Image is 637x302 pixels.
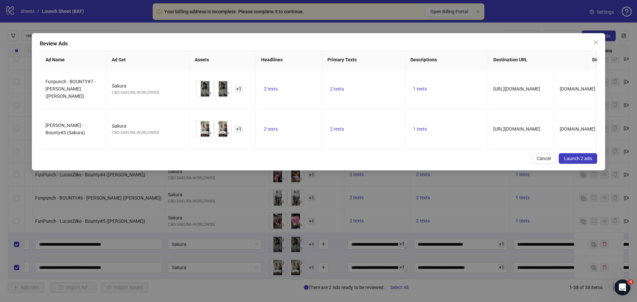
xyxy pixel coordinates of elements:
[531,153,556,164] button: Cancel
[405,51,488,69] th: Descriptions
[225,91,230,95] span: eye
[106,51,189,69] th: Ad Set
[223,129,231,137] button: Preview
[560,126,595,132] span: [DOMAIN_NAME]
[189,51,256,69] th: Assets
[215,81,231,97] img: Asset 2
[264,86,278,91] span: 2 texts
[256,51,322,69] th: Headlines
[112,90,184,96] div: CBO-SAKURA-WORLDWIDE
[488,51,587,69] th: Destination URL
[45,123,85,135] span: [PERSON_NAME] - Bounty#3 (Sakura)
[628,279,633,285] span: 4
[413,86,427,91] span: 1 texts
[559,153,597,164] button: Launch 2 ads
[235,85,243,92] span: + 1
[197,81,213,97] img: Asset 1
[413,126,427,132] span: 1 texts
[564,156,592,161] span: Launch 2 ads
[225,131,230,136] span: eye
[493,86,540,91] span: [URL][DOMAIN_NAME]
[493,126,540,132] span: [URL][DOMAIN_NAME]
[45,79,96,99] span: Funpunch - BOUNTY#7 - [PERSON_NAME] ([PERSON_NAME])
[215,121,231,137] img: Asset 2
[205,129,213,137] button: Preview
[264,126,278,132] span: 2 texts
[40,51,106,69] th: Ad Name
[537,156,551,161] span: Cancel
[40,40,597,48] div: Review Ads
[410,125,430,133] button: 1 texts
[327,85,347,93] button: 2 texts
[330,86,344,91] span: 2 texts
[261,85,280,93] button: 2 texts
[261,125,280,133] button: 2 texts
[235,125,243,133] span: + 1
[207,131,212,136] span: eye
[223,89,231,97] button: Preview
[591,37,601,48] button: Close
[112,130,184,136] div: CBO-SAKURA-WORLDWIDE
[410,85,430,93] button: 1 texts
[593,40,599,45] span: close
[322,51,405,69] th: Primary Texts
[207,91,212,95] span: eye
[205,89,213,97] button: Preview
[112,82,184,90] div: Sakura
[112,122,184,130] div: Sakura
[327,125,347,133] button: 2 texts
[330,126,344,132] span: 2 texts
[197,121,213,137] img: Asset 1
[614,279,630,295] iframe: Intercom live chat
[560,86,595,91] span: [DOMAIN_NAME]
